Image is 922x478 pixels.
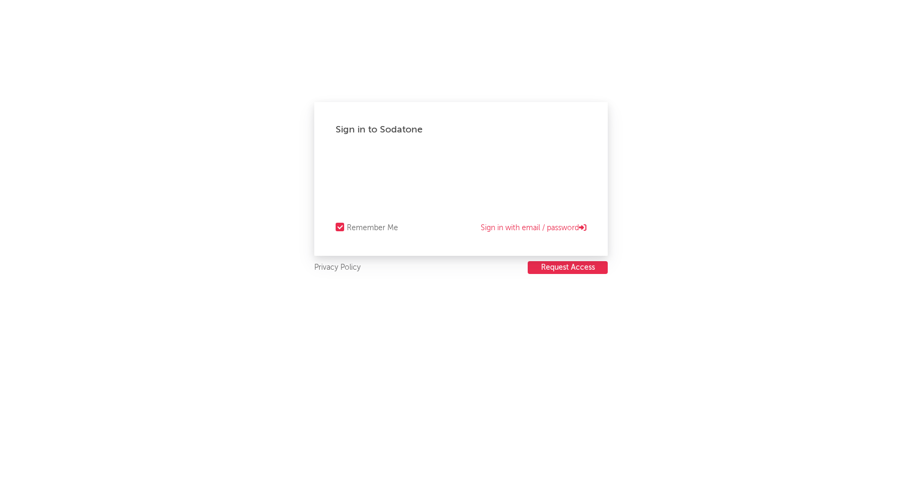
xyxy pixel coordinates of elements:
[481,222,586,234] a: Sign in with email / password
[347,222,398,234] div: Remember Me
[314,261,361,275] a: Privacy Policy
[336,123,586,136] div: Sign in to Sodatone
[528,261,608,274] button: Request Access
